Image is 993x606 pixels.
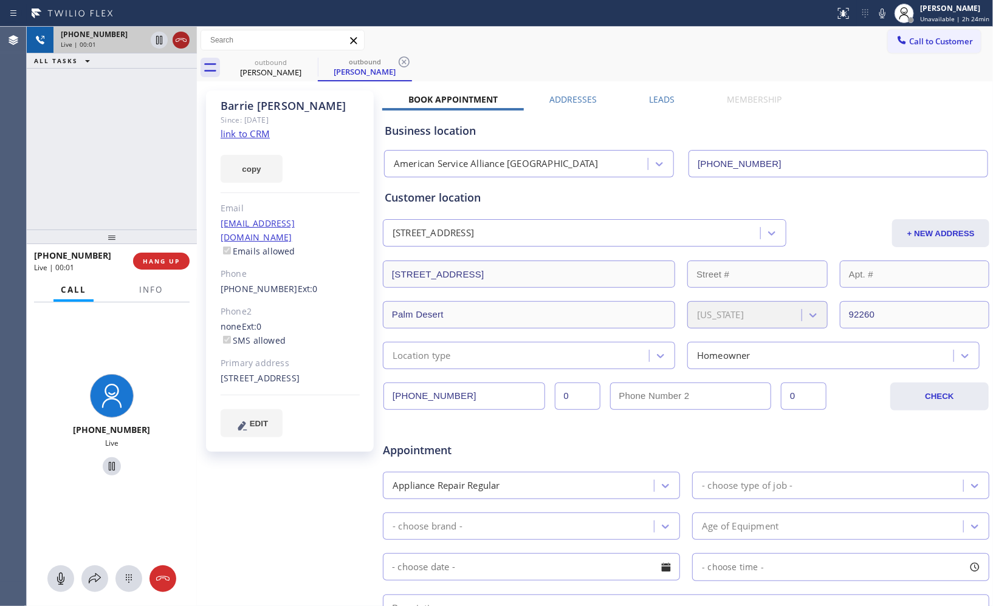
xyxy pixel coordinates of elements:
input: Phone Number [689,150,988,177]
span: Live [105,438,119,448]
button: Call to Customer [888,30,981,53]
span: Info [139,284,163,295]
div: - choose type of job - [702,478,792,492]
button: Hang up [149,565,176,592]
div: [STREET_ADDRESS] [221,372,360,386]
span: Live | 00:01 [61,40,96,49]
span: - choose time - [702,561,764,573]
div: [PERSON_NAME] [319,66,411,77]
input: Phone Number 2 [610,383,772,410]
span: Call to Customer [909,36,973,47]
button: Call [53,278,94,302]
div: Phone [221,267,360,281]
div: Barrie [PERSON_NAME] [221,99,360,113]
div: - choose brand - [393,519,462,533]
label: Leads [650,94,675,105]
button: Hold Customer [103,457,121,475]
label: SMS allowed [221,335,286,346]
input: Address [383,260,675,288]
span: ALL TASKS [34,56,78,65]
a: link to CRM [221,128,270,140]
div: outbound [319,57,411,66]
input: Search [201,30,364,50]
button: ALL TASKS [27,53,102,68]
div: [PERSON_NAME] [225,67,317,78]
span: Unavailable | 2h 24min [920,15,989,23]
label: Addresses [550,94,597,105]
div: [STREET_ADDRESS] [393,226,474,240]
span: [PHONE_NUMBER] [74,424,151,435]
button: Open dialpad [115,565,142,592]
input: Street # [687,260,828,288]
div: Email [221,202,360,216]
div: Business location [385,123,988,139]
a: [PHONE_NUMBER] [221,283,298,294]
div: Customer location [385,189,988,206]
div: Location type [393,349,451,363]
span: Ext: 0 [298,283,318,294]
button: EDIT [221,409,283,437]
button: copy [221,155,283,183]
div: Barrie Bugbee [319,54,411,80]
span: Ext: 0 [242,321,262,332]
input: Emails allowed [223,247,231,254]
button: Mute [874,5,891,22]
button: + NEW ADDRESS [892,219,989,247]
label: Membership [727,94,782,105]
label: Emails allowed [221,245,295,257]
button: Mute [47,565,74,592]
div: Homeowner [697,349,751,363]
span: Live | 00:01 [34,262,74,273]
span: Call [61,284,86,295]
div: none [221,320,360,348]
div: Phone2 [221,305,360,319]
input: - choose date - [383,553,680,580]
a: [EMAIL_ADDRESS][DOMAIN_NAME] [221,217,295,243]
input: City [383,301,675,329]
div: Barrie Bugbee [225,54,317,81]
input: Ext. [555,383,600,410]
button: HANG UP [133,253,190,270]
div: Appliance Repair Regular [393,478,500,492]
span: EDIT [250,419,268,428]
div: Primary address [221,356,360,370]
div: American Service Alliance [GEOGRAPHIC_DATA] [394,157,599,171]
span: [PHONE_NUMBER] [34,250,111,261]
div: [PERSON_NAME] [920,3,989,13]
span: HANG UP [143,257,180,265]
button: Hold Customer [151,32,168,49]
div: outbound [225,58,317,67]
div: Since: [DATE] [221,113,360,127]
input: Ext. 2 [781,383,826,410]
input: Phone Number [383,383,545,410]
div: Age of Equipment [702,519,778,533]
button: Open directory [81,565,108,592]
button: Info [132,278,170,302]
button: CHECK [890,383,989,410]
span: Appointment [383,442,583,458]
input: ZIP [840,301,990,329]
span: [PHONE_NUMBER] [61,29,128,39]
input: SMS allowed [223,336,231,344]
input: Apt. # [840,260,990,288]
button: Hang up [173,32,190,49]
label: Book Appointment [408,94,498,105]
